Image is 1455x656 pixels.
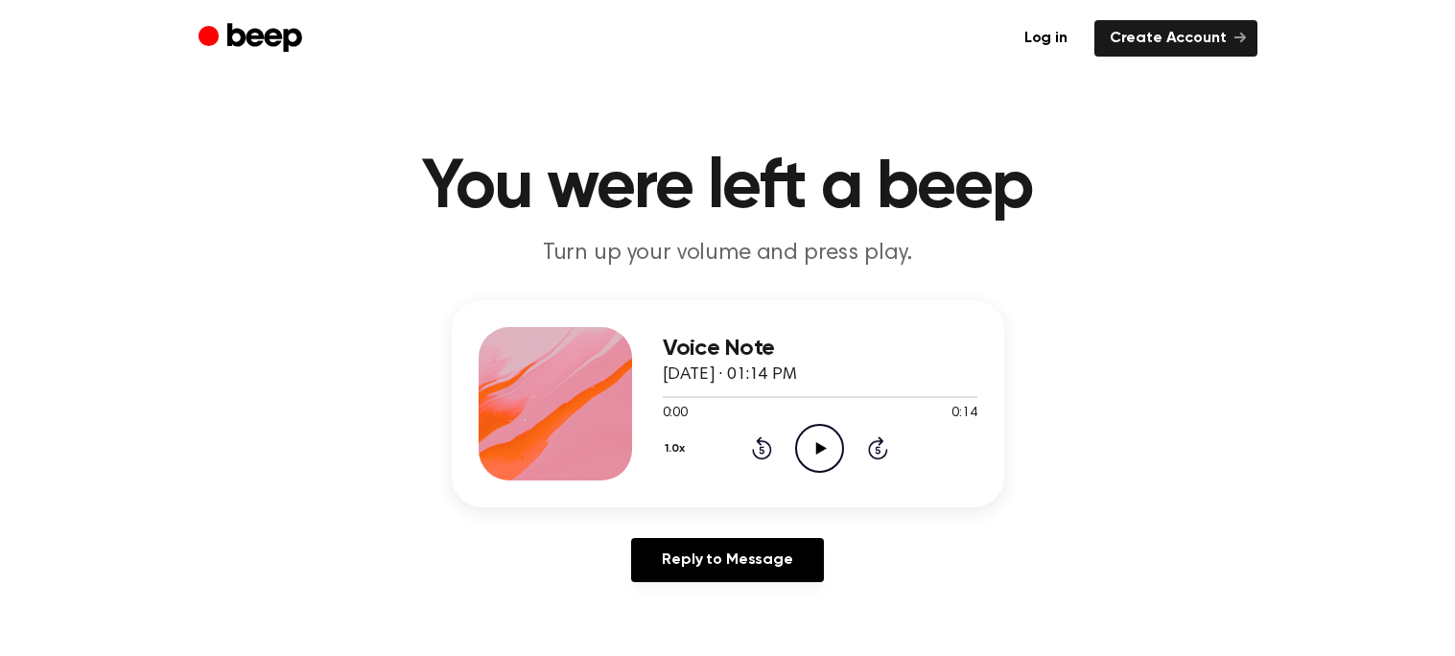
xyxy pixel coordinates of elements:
button: 1.0x [663,433,692,465]
a: Log in [1009,20,1083,57]
span: 0:00 [663,404,688,424]
a: Beep [199,20,307,58]
h1: You were left a beep [237,153,1219,223]
span: 0:14 [951,404,976,424]
a: Create Account [1094,20,1257,57]
a: Reply to Message [631,538,823,582]
span: [DATE] · 01:14 PM [663,366,797,384]
h3: Voice Note [663,336,977,362]
p: Turn up your volume and press play. [360,238,1096,269]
